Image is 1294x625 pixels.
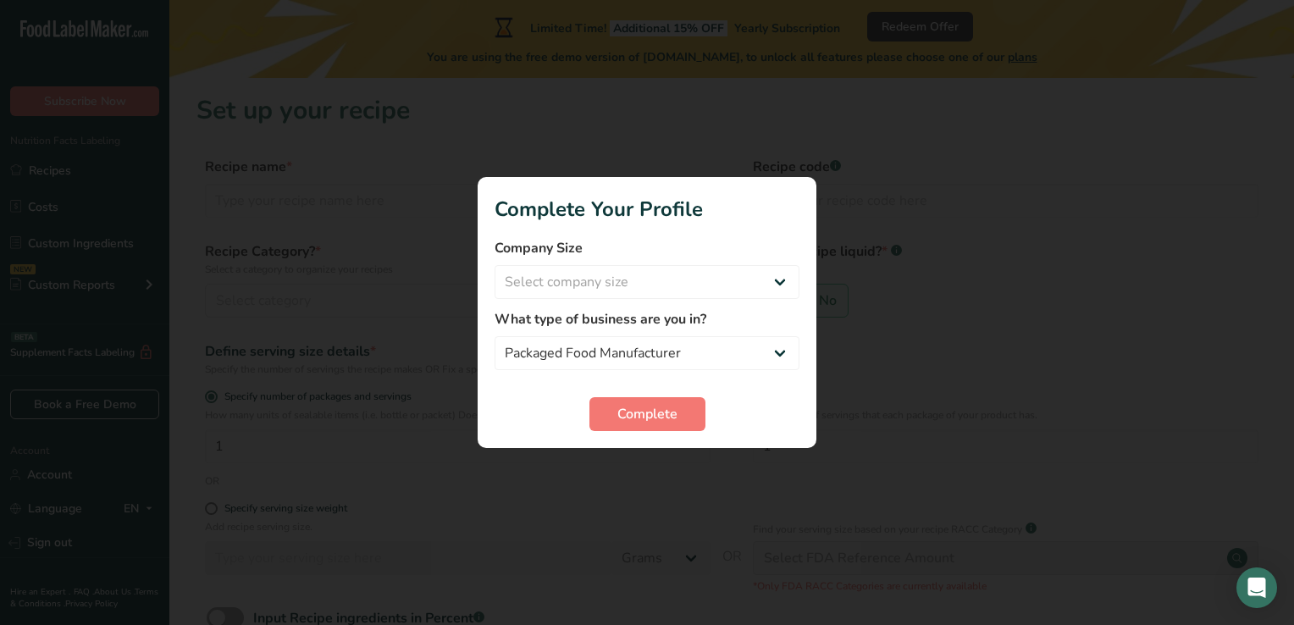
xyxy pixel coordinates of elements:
button: Complete [589,397,705,431]
div: Open Intercom Messenger [1236,567,1277,608]
label: Company Size [495,238,799,258]
span: Complete [617,404,677,424]
label: What type of business are you in? [495,309,799,329]
h1: Complete Your Profile [495,194,799,224]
